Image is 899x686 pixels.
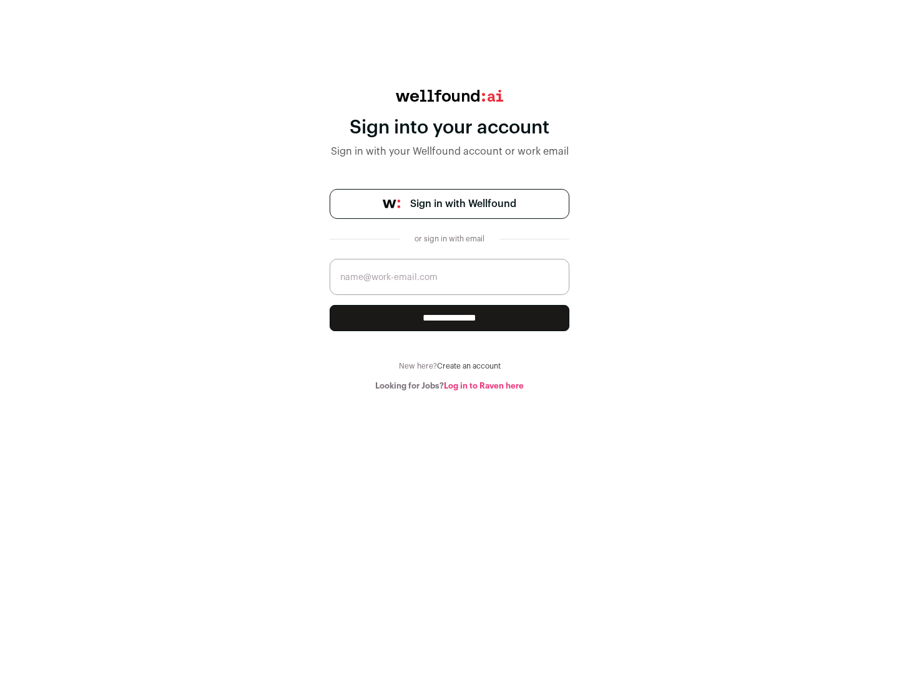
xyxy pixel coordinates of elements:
[330,117,569,139] div: Sign into your account
[330,189,569,219] a: Sign in with Wellfound
[396,90,503,102] img: wellfound:ai
[410,234,489,244] div: or sign in with email
[330,361,569,371] div: New here?
[383,200,400,208] img: wellfound-symbol-flush-black-fb3c872781a75f747ccb3a119075da62bfe97bd399995f84a933054e44a575c4.png
[437,362,501,370] a: Create an account
[330,259,569,295] input: name@work-email.com
[444,382,524,390] a: Log in to Raven here
[330,381,569,391] div: Looking for Jobs?
[410,196,516,211] span: Sign in with Wellfound
[330,144,569,159] div: Sign in with your Wellfound account or work email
